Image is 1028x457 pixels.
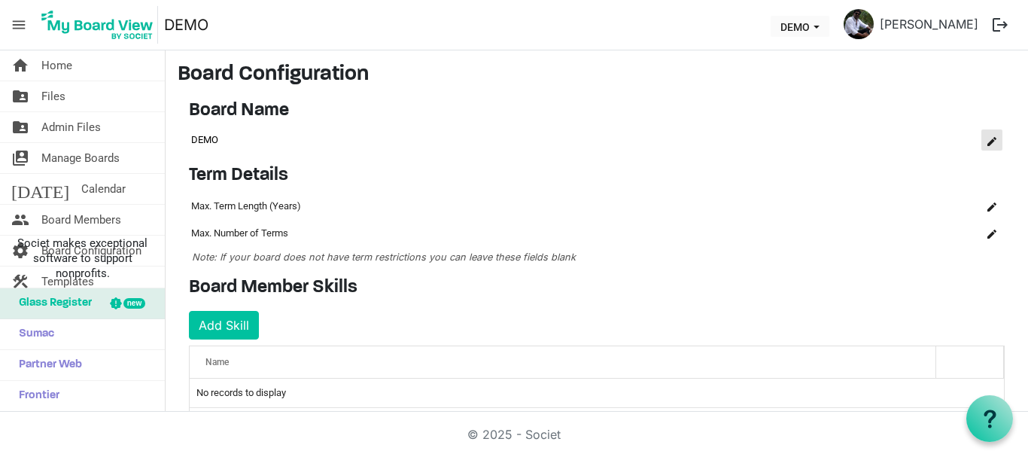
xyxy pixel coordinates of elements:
td: is Command column column header [952,127,1005,153]
h4: Term Details [189,165,1005,187]
span: Sumac [11,319,54,349]
td: column header Name [877,220,937,247]
img: My Board View Logo [37,6,158,44]
h4: Board Name [189,100,1005,122]
span: people [11,205,29,235]
span: Manage Boards [41,143,120,173]
span: Admin Files [41,112,101,142]
span: Note: If your board does not have term restrictions you can leave these fields blank [192,251,576,263]
span: Calendar [81,174,126,204]
td: Max. Number of Terms column header Name [189,220,877,247]
td: DEMO column header Name [189,127,952,153]
span: Home [41,50,72,81]
span: Board Members [41,205,121,235]
td: Max. Term Length (Years) column header Name [189,193,877,220]
button: Add Skill [189,311,259,340]
span: Societ makes exceptional software to support nonprofits. [7,236,158,281]
h3: Board Configuration [178,62,1016,88]
span: Glass Register [11,288,92,318]
div: new [123,298,145,309]
span: [DATE] [11,174,69,204]
td: column header Name [877,193,937,220]
a: My Board View Logo [37,6,164,44]
div: 0 of 0 pages (0 item) [905,408,1004,440]
td: is Command column column header [937,193,1005,220]
button: Edit [981,196,1002,217]
span: switch_account [11,143,29,173]
td: is Command column column header [937,220,1005,247]
span: folder_shared [11,81,29,111]
h4: Board Member Skills [189,277,1005,299]
span: Partner Web [11,350,82,380]
button: Edit [981,223,1002,244]
span: menu [5,11,33,39]
span: home [11,50,29,81]
button: Edit [981,129,1002,151]
span: Files [41,81,65,111]
a: [PERSON_NAME] [874,9,984,39]
a: © 2025 - Societ [467,427,561,442]
button: logout [984,9,1016,41]
td: No records to display [190,379,1004,407]
img: hSUB5Hwbk44obJUHC4p8SpJiBkby1CPMa6WHdO4unjbwNk2QqmooFCj6Eu6u6-Q6MUaBHHRodFmU3PnQOABFnA_thumb.png [844,9,874,39]
span: Frontier [11,381,59,411]
span: Name [205,357,229,367]
span: folder_shared [11,112,29,142]
a: DEMO [164,10,208,40]
button: DEMO dropdownbutton [771,16,829,37]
